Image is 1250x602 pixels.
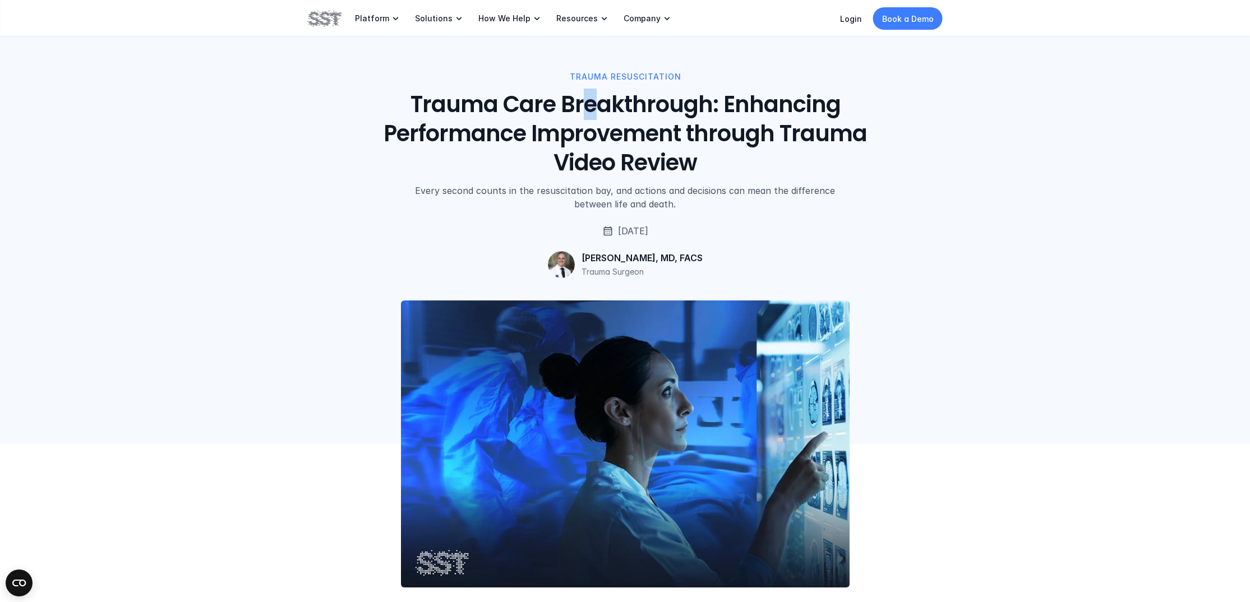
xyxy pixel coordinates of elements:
[556,13,598,24] p: Resources
[582,266,644,277] p: Trauma Surgeon
[840,14,862,24] a: Login
[6,569,33,596] button: Open CMP widget
[624,13,661,24] p: Company
[582,252,703,264] p: [PERSON_NAME], MD, FACS
[569,71,681,83] p: TRAUMA RESUSCITATION
[618,224,648,238] p: [DATE]
[548,251,575,278] img: Ryan P. Dumas, MD headshot
[403,184,847,211] p: Every second counts in the resuscitation bay, and actions and decisions can mean the difference b...
[478,13,531,24] p: How We Help
[371,90,879,177] h1: Trauma Care Breakthrough: Enhancing Performance Improvement through Trauma Video Review
[882,13,934,25] p: Book a Demo
[415,13,453,24] p: Solutions
[355,13,389,24] p: Platform
[308,9,342,28] img: SST logo
[401,300,850,587] img: Surgeon looking at a screen
[873,7,943,30] a: Book a Demo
